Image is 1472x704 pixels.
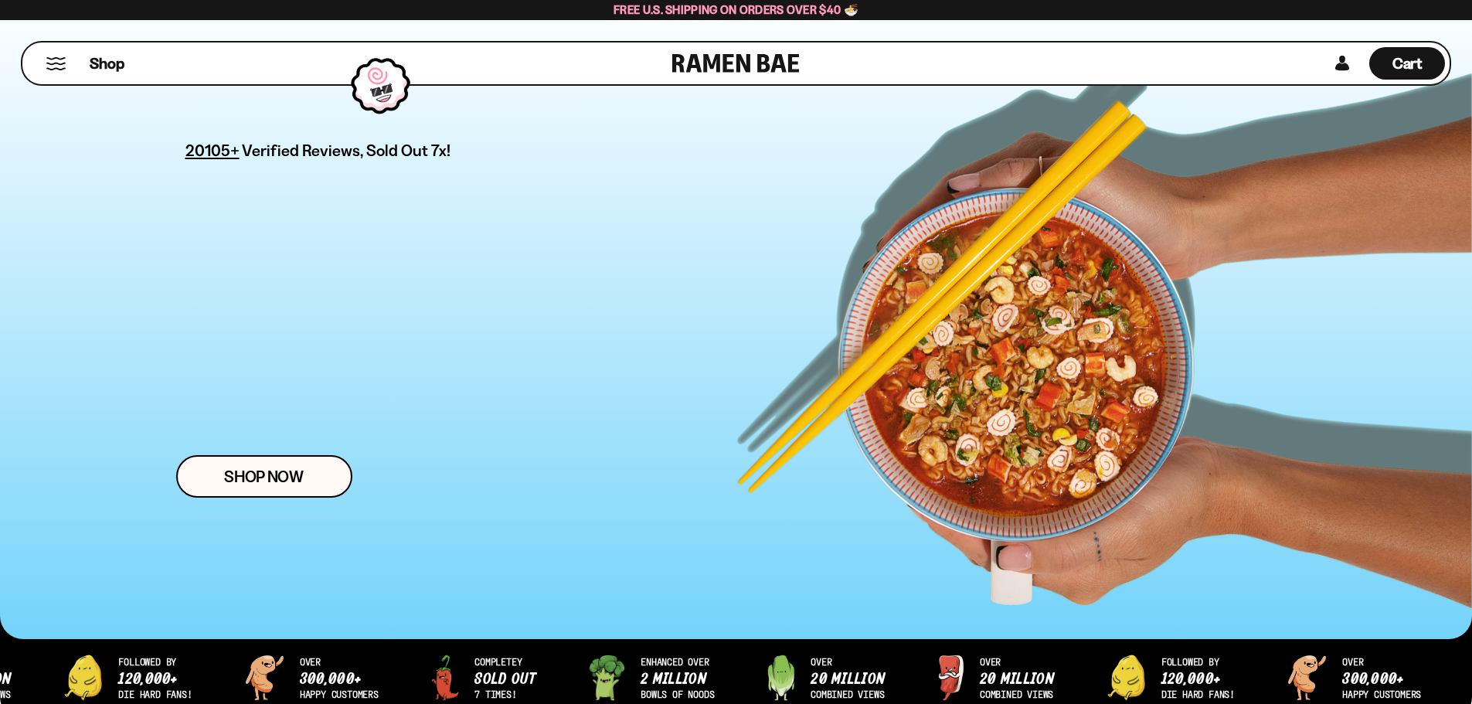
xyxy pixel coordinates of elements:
[90,53,124,74] span: Shop
[46,57,66,70] button: Mobile Menu Trigger
[242,141,451,160] span: Verified Reviews, Sold Out 7x!
[185,138,240,162] span: 20105+
[1392,54,1423,73] span: Cart
[176,455,352,498] a: Shop Now
[1369,43,1445,84] a: Cart
[614,2,858,17] span: Free U.S. Shipping on Orders over $40 🍜
[90,47,124,80] a: Shop
[224,468,304,485] span: Shop Now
